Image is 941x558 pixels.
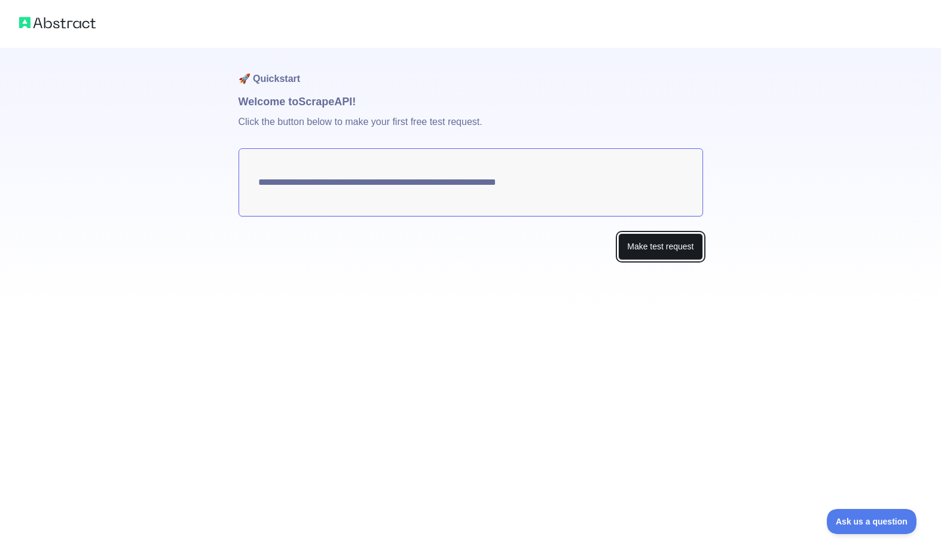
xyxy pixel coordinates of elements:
h1: 🚀 Quickstart [239,48,703,93]
img: Abstract logo [19,14,96,31]
h1: Welcome to Scrape API! [239,93,703,110]
p: Click the button below to make your first free test request. [239,110,703,148]
iframe: Toggle Customer Support [827,509,917,534]
button: Make test request [618,233,702,260]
